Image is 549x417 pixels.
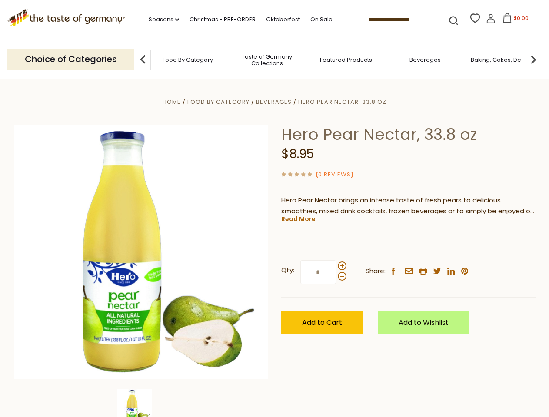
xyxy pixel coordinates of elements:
[514,14,529,22] span: $0.00
[302,318,342,328] span: Add to Cart
[281,265,294,276] strong: Qty:
[366,266,386,277] span: Share:
[310,15,333,24] a: On Sale
[163,98,181,106] a: Home
[378,311,469,334] a: Add to Wishlist
[256,98,292,106] a: Beverages
[281,311,363,334] button: Add to Cart
[298,98,386,106] a: Hero Pear Nectar, 33.8 oz
[149,15,179,24] a: Seasons
[281,195,536,217] p: Hero Pear Nectar brings an intense taste of fresh pears to delicious smoothies, mixed drink cockt...
[318,170,351,179] a: 0 Reviews
[190,15,256,24] a: Christmas - PRE-ORDER
[320,56,372,63] a: Featured Products
[266,15,300,24] a: Oktoberfest
[497,13,534,26] button: $0.00
[281,125,536,144] h1: Hero Pear Nectar, 33.8 oz
[409,56,441,63] a: Beverages
[281,215,316,223] a: Read More
[14,125,268,379] img: Hero Pear Nectar, 33.8 oz
[281,146,314,162] span: $8.95
[316,170,353,179] span: ( )
[300,260,336,284] input: Qty:
[525,51,542,68] img: next arrow
[187,98,250,106] a: Food By Category
[7,49,134,70] p: Choice of Categories
[163,56,213,63] a: Food By Category
[232,53,302,66] a: Taste of Germany Collections
[134,51,152,68] img: previous arrow
[471,56,538,63] a: Baking, Cakes, Desserts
